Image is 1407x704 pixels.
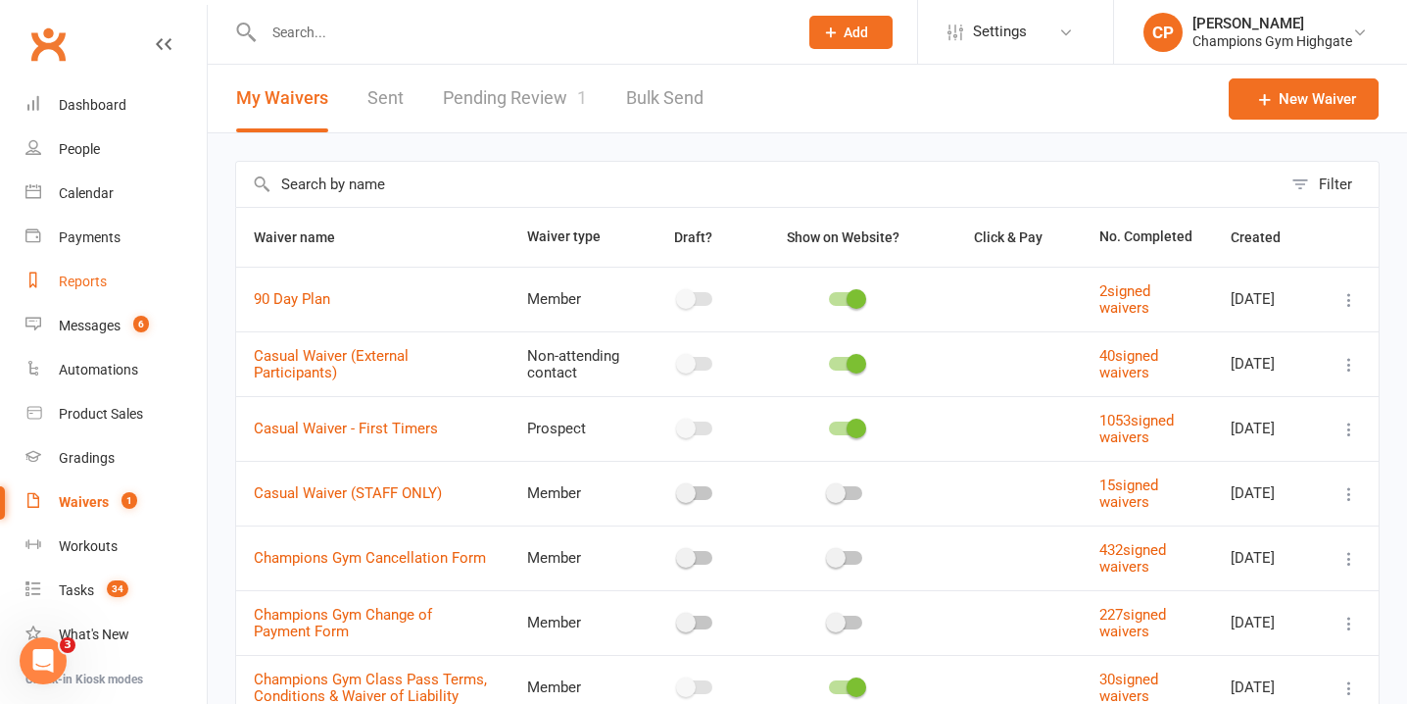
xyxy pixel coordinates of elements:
th: No. Completed [1082,208,1213,267]
td: [DATE] [1213,526,1320,590]
button: Add [809,16,893,49]
div: Automations [59,362,138,377]
span: 3 [60,637,75,653]
a: Product Sales [25,392,207,436]
div: Filter [1319,173,1352,196]
a: Tasks 34 [25,569,207,613]
td: Member [509,526,640,590]
a: Gradings [25,436,207,480]
a: 90 Day Plan [254,290,330,308]
a: Calendar [25,172,207,216]
a: Pending Review1 [443,65,587,132]
div: Champions Gym Highgate [1192,32,1352,50]
a: People [25,127,207,172]
a: 432signed waivers [1099,541,1166,576]
span: 1 [577,87,587,108]
a: New Waiver [1229,78,1379,120]
a: Workouts [25,525,207,569]
span: Created [1231,229,1302,245]
button: Click & Pay [956,226,1064,249]
td: Prospect [509,396,640,461]
div: People [59,141,100,157]
a: Automations [25,348,207,392]
a: Waivers 1 [25,480,207,525]
span: Show on Website? [787,229,899,245]
button: Waiver name [254,226,357,249]
span: Draft? [674,229,712,245]
td: Non-attending contact [509,331,640,396]
a: Messages 6 [25,304,207,348]
td: [DATE] [1213,396,1320,461]
td: [DATE] [1213,461,1320,526]
a: Casual Waiver - First Timers [254,420,438,437]
td: [DATE] [1213,590,1320,655]
a: 40signed waivers [1099,347,1158,381]
div: Waivers [59,494,109,510]
td: Member [509,590,640,655]
a: 227signed waivers [1099,606,1166,640]
span: 34 [107,580,128,597]
td: Member [509,461,640,526]
div: Workouts [59,538,118,554]
a: Clubworx [24,20,73,69]
a: 2signed waivers [1099,282,1150,317]
a: 15signed waivers [1099,477,1158,511]
a: Casual Waiver (External Participants) [254,347,409,381]
span: Add [844,25,868,40]
td: Member [509,267,640,331]
a: 1053signed waivers [1099,412,1174,446]
button: My Waivers [236,65,328,132]
a: Bulk Send [626,65,703,132]
button: Show on Website? [769,226,921,249]
div: Payments [59,229,121,245]
div: [PERSON_NAME] [1192,15,1352,32]
input: Search... [258,19,784,46]
div: Reports [59,274,107,289]
div: Messages [59,318,121,333]
div: Tasks [59,582,94,598]
button: Created [1231,226,1302,249]
a: Casual Waiver (STAFF ONLY) [254,484,442,502]
div: Calendar [59,185,114,201]
span: Waiver name [254,229,357,245]
span: Click & Pay [974,229,1043,245]
a: Payments [25,216,207,260]
div: Gradings [59,450,115,466]
a: Sent [367,65,404,132]
td: [DATE] [1213,331,1320,396]
a: What's New [25,613,207,657]
a: Champions Gym Change of Payment Form [254,606,432,640]
a: Champions Gym Cancellation Form [254,549,486,567]
th: Waiver type [509,208,640,267]
div: Product Sales [59,406,143,422]
span: 1 [121,492,137,509]
input: Search by name [236,162,1282,207]
iframe: Intercom live chat [20,637,67,684]
div: What's New [59,627,129,642]
button: Filter [1282,162,1379,207]
td: [DATE] [1213,267,1320,331]
span: 6 [133,316,149,332]
div: Dashboard [59,97,126,113]
a: Dashboard [25,83,207,127]
span: Settings [973,10,1027,54]
div: CP [1143,13,1183,52]
button: Draft? [656,226,734,249]
a: Reports [25,260,207,304]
